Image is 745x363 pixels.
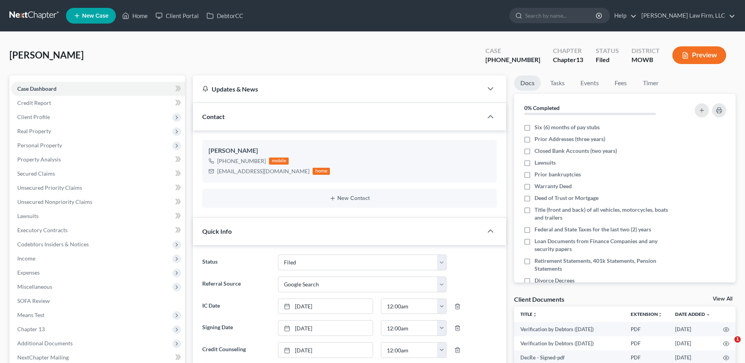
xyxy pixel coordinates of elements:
[17,85,57,92] span: Case Dashboard
[17,326,45,332] span: Chapter 13
[514,75,541,91] a: Docs
[278,321,373,335] a: [DATE]
[672,46,726,64] button: Preview
[17,297,50,304] span: SOFA Review
[576,56,583,63] span: 13
[11,82,185,96] a: Case Dashboard
[152,9,203,23] a: Client Portal
[596,55,619,64] div: Filed
[553,55,583,64] div: Chapter
[624,322,669,336] td: PDF
[17,340,73,346] span: Additional Documents
[11,294,185,308] a: SOFA Review
[11,167,185,181] a: Secured Claims
[706,312,710,317] i: expand_more
[17,156,61,163] span: Property Analysis
[11,223,185,237] a: Executory Contracts
[608,75,633,91] a: Fees
[734,336,741,343] span: 1
[534,257,674,273] span: Retirement Statements, 401k Statements, Pension Statements
[534,159,556,167] span: Lawsuits
[17,354,69,361] span: NextChapter Mailing
[534,277,575,284] span: Divorce Decrees
[675,311,710,317] a: Date Added expand_more
[534,237,674,253] span: Loan Documents from Finance Companies and any security papers
[534,147,617,155] span: Closed Bank Accounts (two years)
[514,295,564,303] div: Client Documents
[534,206,674,222] span: Title (front and back) of all vehicles, motorcycles, boats and trailers
[198,255,274,270] label: Status
[11,209,185,223] a: Lawsuits
[520,311,537,317] a: Titleunfold_more
[17,142,62,148] span: Personal Property
[669,322,717,336] td: [DATE]
[713,296,732,302] a: View All
[553,46,583,55] div: Chapter
[202,227,232,235] span: Quick Info
[278,299,373,314] a: [DATE]
[82,13,108,19] span: New Case
[17,227,68,233] span: Executory Contracts
[534,225,651,233] span: Federal and State Taxes for the last two (2) years
[534,170,581,178] span: Prior bankruptcies
[610,9,637,23] a: Help
[17,255,35,262] span: Income
[203,9,247,23] a: DebtorCC
[118,9,152,23] a: Home
[544,75,571,91] a: Tasks
[669,336,717,350] td: [DATE]
[202,113,225,120] span: Contact
[9,49,84,60] span: [PERSON_NAME]
[17,269,40,276] span: Expenses
[534,123,600,131] span: Six (6) months of pay stubs
[209,195,491,202] button: New Contact
[525,8,597,23] input: Search by name...
[632,55,660,64] div: MOWB
[198,277,274,292] label: Referral Source
[631,311,663,317] a: Extensionunfold_more
[624,336,669,350] td: PDF
[11,152,185,167] a: Property Analysis
[17,213,38,219] span: Lawsuits
[381,321,437,335] input: -- : --
[381,343,437,357] input: -- : --
[485,55,540,64] div: [PHONE_NUMBER]
[718,336,737,355] iframe: Intercom live chat
[17,184,82,191] span: Unsecured Priority Claims
[11,96,185,110] a: Credit Report
[202,85,473,93] div: Updates & News
[381,299,437,314] input: -- : --
[534,182,572,190] span: Warranty Deed
[17,99,51,106] span: Credit Report
[198,342,274,358] label: Credit Counseling
[17,312,44,318] span: Means Test
[637,75,665,91] a: Timer
[198,299,274,314] label: IC Date
[514,336,624,350] td: Verification by Debtors ([DATE])
[17,283,52,290] span: Miscellaneous
[209,146,491,156] div: [PERSON_NAME]
[514,322,624,336] td: Verification by Debtors ([DATE])
[217,157,266,165] div: [PHONE_NUMBER]
[278,343,373,357] a: [DATE]
[637,9,735,23] a: [PERSON_NAME] Law Firm, LLC
[313,168,330,175] div: home
[17,114,50,120] span: Client Profile
[658,312,663,317] i: unfold_more
[485,46,540,55] div: Case
[596,46,619,55] div: Status
[198,320,274,336] label: Signing Date
[17,241,89,247] span: Codebtors Insiders & Notices
[524,104,560,111] strong: 0% Completed
[217,167,309,175] div: [EMAIL_ADDRESS][DOMAIN_NAME]
[534,194,599,202] span: Deed of Trust or Mortgage
[533,312,537,317] i: unfold_more
[11,181,185,195] a: Unsecured Priority Claims
[11,195,185,209] a: Unsecured Nonpriority Claims
[632,46,660,55] div: District
[17,170,55,177] span: Secured Claims
[269,158,289,165] div: mobile
[574,75,605,91] a: Events
[534,135,605,143] span: Prior Addresses (three years)
[17,128,51,134] span: Real Property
